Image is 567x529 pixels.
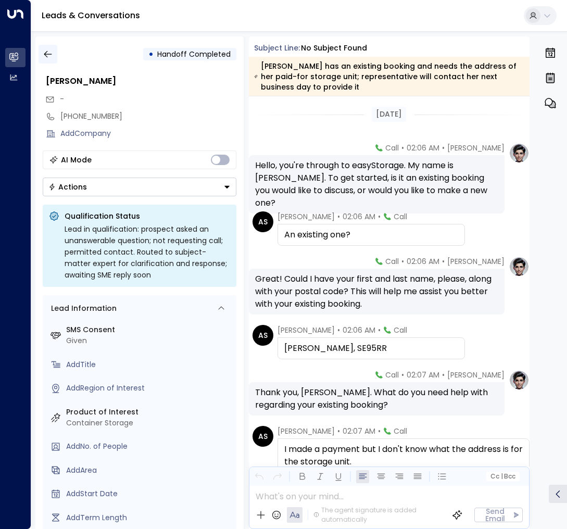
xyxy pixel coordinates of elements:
[301,43,367,54] div: No subject found
[486,472,520,482] button: Cc|Bcc
[407,256,439,267] span: 02:06 AM
[271,470,284,483] button: Redo
[60,94,64,104] span: -
[66,359,232,370] div: AddTitle
[337,426,340,436] span: •
[378,426,381,436] span: •
[157,49,231,59] span: Handoff Completed
[65,223,230,281] div: Lead in qualification: prospect asked an unanswerable question; not requesting call; permitted co...
[447,256,505,267] span: [PERSON_NAME]
[385,143,399,153] span: Call
[509,370,530,391] img: profile-logo.png
[46,75,236,87] div: [PERSON_NAME]
[278,426,335,436] span: [PERSON_NAME]
[500,473,502,480] span: |
[509,143,530,163] img: profile-logo.png
[66,324,232,335] label: SMS Consent
[255,386,499,411] div: Thank you, [PERSON_NAME]. What do you need help with regarding your existing booking?
[60,111,236,122] div: [PHONE_NUMBER]
[43,178,236,196] div: Button group with a nested menu
[447,143,505,153] span: [PERSON_NAME]
[278,211,335,222] span: [PERSON_NAME]
[490,473,515,480] span: Cc Bcc
[407,143,439,153] span: 02:06 AM
[337,211,340,222] span: •
[254,61,524,92] div: [PERSON_NAME] has an existing booking and needs the address of her paid-for storage unit; represe...
[48,182,87,192] div: Actions
[284,342,458,355] div: [PERSON_NAME], SE95RR
[66,335,232,346] div: Given
[337,325,340,335] span: •
[254,43,300,53] span: Subject Line:
[66,441,232,452] div: AddNo. of People
[509,256,530,277] img: profile-logo.png
[343,426,375,436] span: 02:07 AM
[407,370,439,380] span: 02:07 AM
[401,256,404,267] span: •
[378,211,381,222] span: •
[42,9,140,21] a: Leads & Conversations
[394,426,407,436] span: Call
[255,159,499,209] div: Hello, you're through to easyStorage. My name is [PERSON_NAME]. To get started, is it an existing...
[66,465,232,476] div: AddArea
[313,506,444,524] div: The agent signature is added automatically
[343,211,375,222] span: 02:06 AM
[65,211,230,221] p: Qualification Status
[66,418,232,429] div: Container Storage
[385,256,399,267] span: Call
[148,45,154,64] div: •
[442,256,445,267] span: •
[61,155,92,165] div: AI Mode
[253,325,273,346] div: AS
[253,470,266,483] button: Undo
[66,407,232,418] label: Product of Interest
[447,370,505,380] span: [PERSON_NAME]
[278,325,335,335] span: [PERSON_NAME]
[394,211,407,222] span: Call
[253,426,273,447] div: AS
[442,370,445,380] span: •
[378,325,381,335] span: •
[253,211,273,232] div: AS
[255,273,499,310] div: Great! Could I have your first and last name, please, along with your postal code? This will help...
[43,178,236,196] button: Actions
[60,128,236,139] div: AddCompany
[372,107,406,122] div: [DATE]
[394,325,407,335] span: Call
[284,443,523,468] div: I made a payment but I don't know what the address is for the storage unit.
[385,370,399,380] span: Call
[401,370,404,380] span: •
[66,488,232,499] div: AddStart Date
[47,303,117,314] div: Lead Information
[66,512,232,523] div: AddTerm Length
[442,143,445,153] span: •
[66,383,232,394] div: AddRegion of Interest
[284,229,458,241] div: An existing one?
[343,325,375,335] span: 02:06 AM
[401,143,404,153] span: •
